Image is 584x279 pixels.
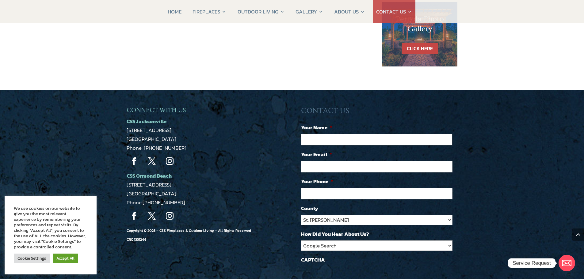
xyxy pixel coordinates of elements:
[127,107,186,114] span: CONNECT WITH US
[127,237,146,242] span: CRC 1331244
[144,154,160,169] a: Follow on X
[301,205,318,212] label: County
[301,106,457,119] h3: CONTACT US
[402,43,438,54] a: CLICK HERE
[301,256,325,263] label: CAPTCHA
[127,144,186,152] a: Phone: [PHONE_NUMBER]
[53,254,78,263] a: Accept All
[143,198,185,206] a: [PHONE_NUMBER]
[301,178,333,185] label: Your Phone
[162,154,177,169] a: Follow on Instagram
[127,172,172,180] a: CSS Ormond Beach
[301,231,369,237] label: How Did You Hear About Us?
[162,209,177,224] a: Follow on Instagram
[127,228,251,242] span: Copyright © 2025 – CSS Fireplaces & Outdoor Living – All Rights Reserved
[127,181,171,189] a: [STREET_ADDRESS]
[127,135,176,143] a: [GEOGRAPHIC_DATA]
[144,209,160,224] a: Follow on X
[127,198,185,206] span: Phone:
[127,209,142,224] a: Follow on Facebook
[14,205,87,250] div: We use cookies on our website to give you the most relevant experience by remembering your prefer...
[127,126,171,134] a: [STREET_ADDRESS]
[559,255,575,271] a: Email
[395,14,445,36] h1: Pergola Photo Gallery
[301,151,332,158] label: Your Email
[14,254,50,263] a: Cookie Settings
[127,117,166,125] a: CSS Jacksonville
[127,154,142,169] a: Follow on Facebook
[301,124,332,131] label: Your Name
[127,190,176,198] a: [GEOGRAPHIC_DATA]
